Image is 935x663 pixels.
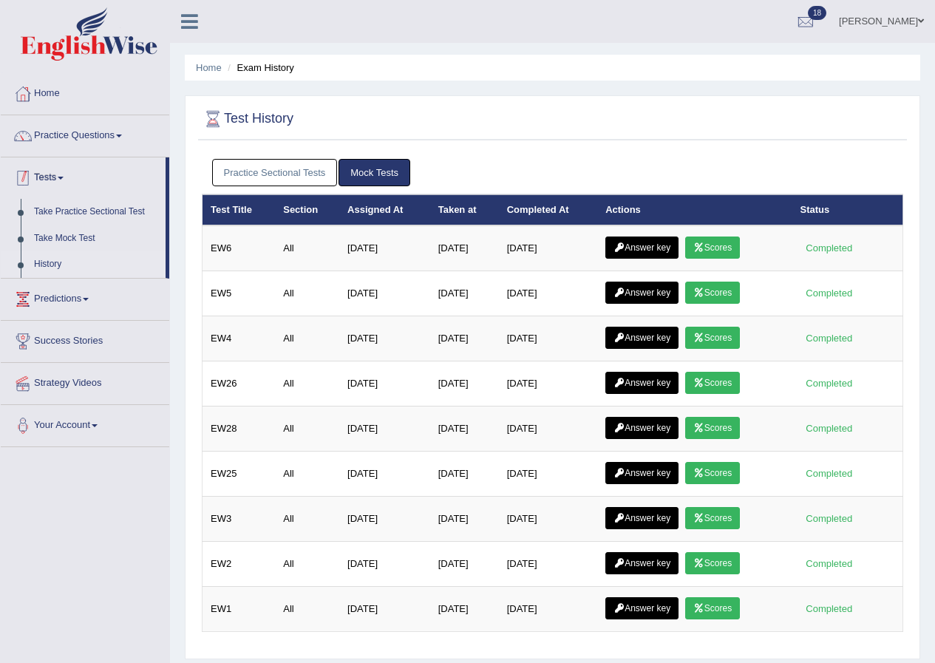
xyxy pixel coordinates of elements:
td: EW5 [203,271,276,316]
td: [DATE] [339,542,430,587]
td: EW2 [203,542,276,587]
a: Practice Questions [1,115,169,152]
td: [DATE] [499,497,598,542]
td: [DATE] [499,452,598,497]
a: Take Mock Test [27,225,166,252]
td: [DATE] [430,497,499,542]
td: EW26 [203,361,276,407]
td: [DATE] [339,587,430,632]
td: EW4 [203,316,276,361]
td: [DATE] [499,542,598,587]
td: EW1 [203,587,276,632]
a: Scores [685,372,740,394]
a: Predictions [1,279,169,316]
a: Scores [685,507,740,529]
a: Scores [685,462,740,484]
a: Scores [685,282,740,304]
td: EW25 [203,452,276,497]
td: EW28 [203,407,276,452]
a: Scores [685,237,740,259]
td: [DATE] [499,361,598,407]
a: Answer key [605,327,679,349]
td: All [275,452,339,497]
td: EW6 [203,225,276,271]
a: Answer key [605,462,679,484]
a: Scores [685,417,740,439]
th: Actions [597,194,792,225]
td: [DATE] [430,316,499,361]
td: [DATE] [339,452,430,497]
a: Mock Tests [339,159,410,186]
div: Completed [800,511,858,526]
a: Tests [1,157,166,194]
td: [DATE] [430,225,499,271]
div: Completed [800,330,858,346]
div: Completed [800,466,858,481]
td: [DATE] [430,361,499,407]
td: EW3 [203,497,276,542]
div: Completed [800,556,858,571]
a: Your Account [1,405,169,442]
td: All [275,225,339,271]
td: [DATE] [499,225,598,271]
td: [DATE] [339,225,430,271]
td: All [275,361,339,407]
div: Completed [800,601,858,616]
td: [DATE] [430,271,499,316]
th: Assigned At [339,194,430,225]
a: Answer key [605,597,679,619]
a: Answer key [605,552,679,574]
th: Test Title [203,194,276,225]
a: Home [196,62,222,73]
td: [DATE] [430,452,499,497]
td: All [275,542,339,587]
td: [DATE] [430,407,499,452]
td: [DATE] [499,316,598,361]
li: Exam History [224,61,294,75]
div: Completed [800,240,858,256]
a: Scores [685,597,740,619]
td: [DATE] [339,407,430,452]
td: All [275,316,339,361]
td: [DATE] [339,316,430,361]
th: Completed At [499,194,598,225]
a: Scores [685,552,740,574]
td: [DATE] [499,407,598,452]
a: Practice Sectional Tests [212,159,338,186]
a: Home [1,73,169,110]
a: History [27,251,166,278]
a: Answer key [605,282,679,304]
div: Completed [800,285,858,301]
a: Success Stories [1,321,169,358]
a: Answer key [605,237,679,259]
div: Completed [800,375,858,391]
span: 18 [808,6,826,20]
td: [DATE] [339,361,430,407]
th: Taken at [430,194,499,225]
div: Completed [800,421,858,436]
a: Scores [685,327,740,349]
a: Answer key [605,507,679,529]
td: All [275,407,339,452]
td: [DATE] [339,497,430,542]
td: [DATE] [430,587,499,632]
th: Section [275,194,339,225]
h2: Test History [202,108,293,130]
td: All [275,587,339,632]
th: Status [792,194,903,225]
td: [DATE] [430,542,499,587]
a: Strategy Videos [1,363,169,400]
td: All [275,271,339,316]
td: All [275,497,339,542]
a: Answer key [605,372,679,394]
td: [DATE] [499,271,598,316]
a: Answer key [605,417,679,439]
td: [DATE] [499,587,598,632]
td: [DATE] [339,271,430,316]
a: Take Practice Sectional Test [27,199,166,225]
